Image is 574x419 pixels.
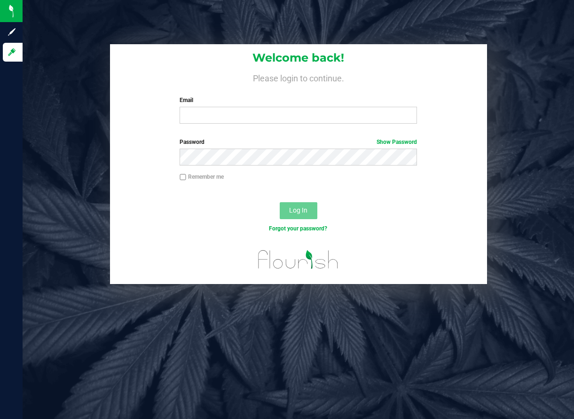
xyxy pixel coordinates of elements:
button: Log In [280,202,317,219]
label: Remember me [180,173,224,181]
input: Remember me [180,174,186,181]
a: Forgot your password? [269,225,327,232]
img: flourish_logo.svg [251,243,346,277]
span: Password [180,139,204,145]
h1: Welcome back! [110,52,487,64]
span: Log In [289,206,307,214]
inline-svg: Sign up [7,27,16,37]
inline-svg: Log in [7,47,16,57]
label: Email [180,96,417,104]
h4: Please login to continue. [110,71,487,83]
a: Show Password [377,139,417,145]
